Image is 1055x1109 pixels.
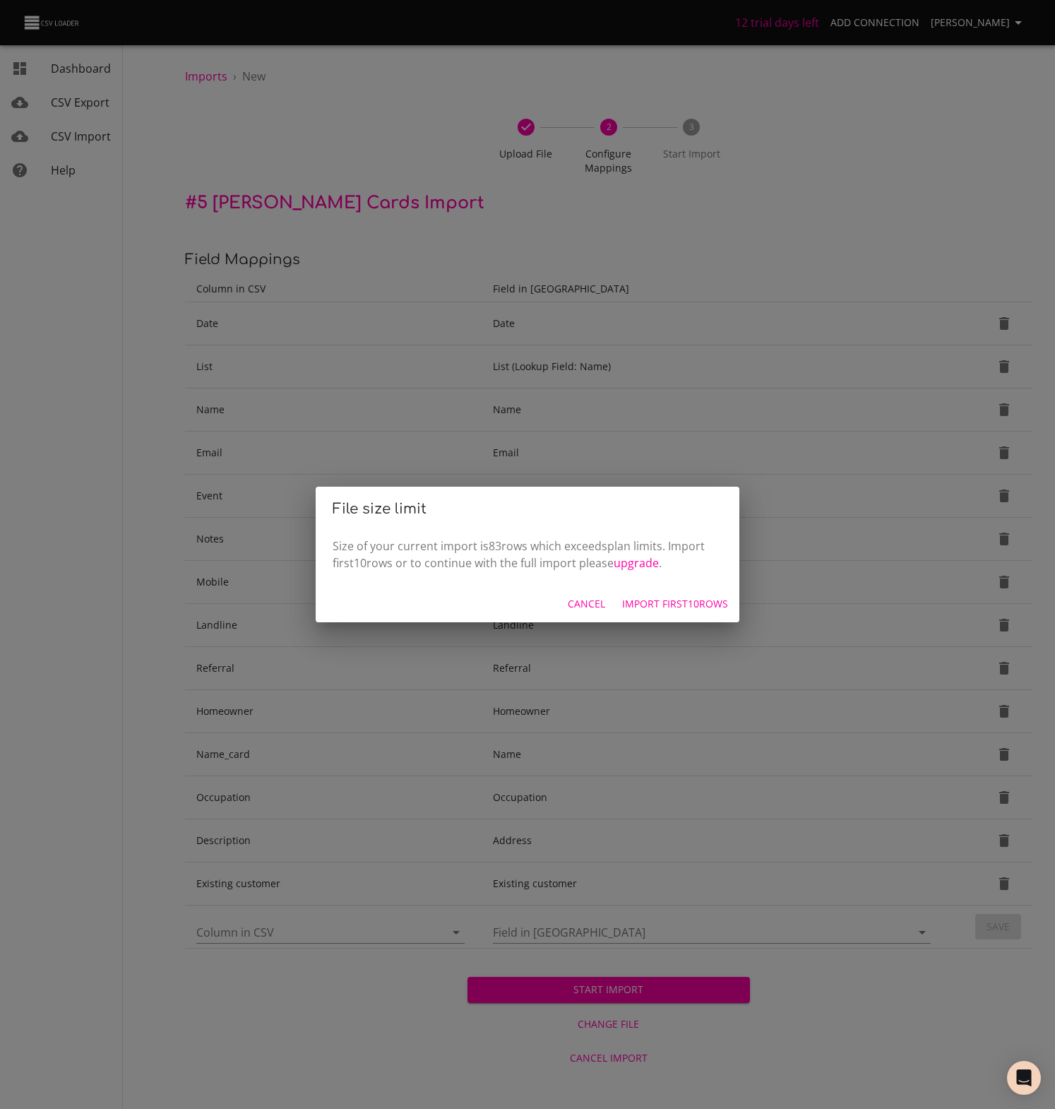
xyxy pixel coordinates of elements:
[562,591,611,617] button: Cancel
[568,595,605,613] span: Cancel
[616,591,734,617] button: Import first10rows
[1007,1061,1041,1095] div: Open Intercom Messenger
[333,498,722,521] h2: File size limit
[622,595,728,613] span: Import first 10 rows
[333,538,722,571] p: Size of your current import is 83 rows which exceeds plan limits. Import first 10 rows or to cont...
[614,555,659,571] a: upgrade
